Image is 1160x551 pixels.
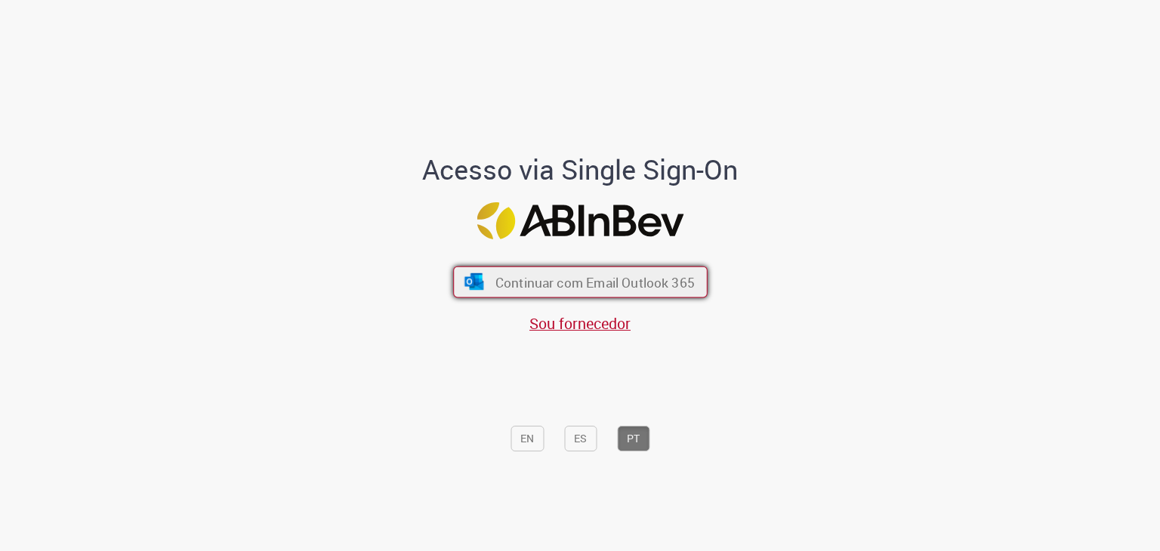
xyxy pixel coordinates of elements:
[529,313,631,334] a: Sou fornecedor
[371,155,790,185] h1: Acesso via Single Sign-On
[463,273,485,290] img: ícone Azure/Microsoft 360
[511,426,544,451] button: EN
[617,426,649,451] button: PT
[495,273,694,291] span: Continuar com Email Outlook 365
[453,266,708,298] button: ícone Azure/Microsoft 360 Continuar com Email Outlook 365
[564,426,597,451] button: ES
[477,202,683,239] img: Logo ABInBev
